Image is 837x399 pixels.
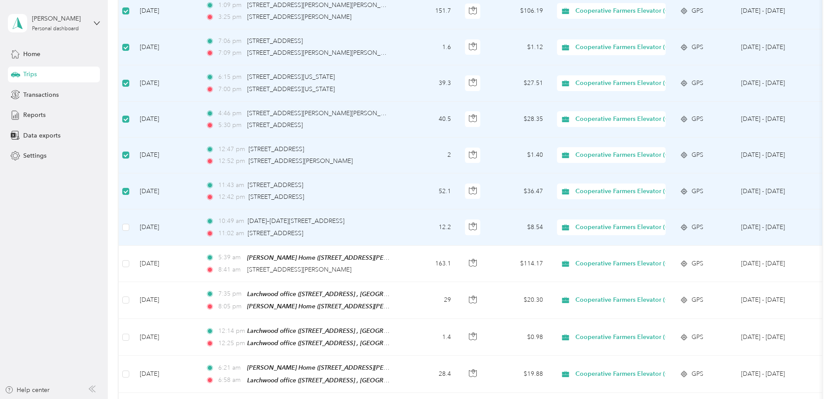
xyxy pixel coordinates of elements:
[218,192,245,202] span: 12:42 pm
[247,13,351,21] span: [STREET_ADDRESS][PERSON_NAME]
[218,216,244,226] span: 10:49 am
[247,37,303,45] span: [STREET_ADDRESS]
[575,114,679,124] span: Cooperative Farmers Elevator (CFE)
[489,102,550,138] td: $28.35
[133,282,199,319] td: [DATE]
[247,339,488,347] span: Larchwood office ([STREET_ADDRESS] , [GEOGRAPHIC_DATA], [GEOGRAPHIC_DATA])
[248,145,304,153] span: [STREET_ADDRESS]
[400,138,458,173] td: 2
[734,209,814,245] td: Sep 1 - 30, 2025
[5,385,50,395] button: Help center
[692,187,703,196] span: GPS
[734,65,814,101] td: Sep 1 - 30, 2025
[692,42,703,52] span: GPS
[247,303,426,310] span: [PERSON_NAME] Home ([STREET_ADDRESS][PERSON_NAME])
[218,229,244,238] span: 11:02 am
[692,114,703,124] span: GPS
[575,295,679,305] span: Cooperative Farmers Elevator (CFE)
[218,12,243,22] span: 3:25 pm
[247,266,351,273] span: [STREET_ADDRESS][PERSON_NAME]
[133,356,199,392] td: [DATE]
[218,145,245,154] span: 12:47 pm
[489,138,550,173] td: $1.40
[692,150,703,160] span: GPS
[489,65,550,101] td: $27.51
[218,120,243,130] span: 5:30 pm
[692,259,703,268] span: GPS
[575,369,679,379] span: Cooperative Farmers Elevator (CFE)
[133,138,199,173] td: [DATE]
[23,131,60,140] span: Data exports
[247,377,488,384] span: Larchwood office ([STREET_ADDRESS] , [GEOGRAPHIC_DATA], [GEOGRAPHIC_DATA])
[400,29,458,65] td: 1.6
[575,187,679,196] span: Cooperative Farmers Elevator (CFE)
[400,282,458,319] td: 29
[32,14,87,23] div: [PERSON_NAME]
[218,363,243,373] span: 6:21 am
[248,193,304,201] span: [STREET_ADDRESS]
[734,319,814,356] td: Sep 1 - 30, 2025
[248,230,303,237] span: [STREET_ADDRESS]
[575,150,679,160] span: Cooperative Farmers Elevator (CFE)
[218,339,243,348] span: 12:25 pm
[575,222,679,232] span: Cooperative Farmers Elevator (CFE)
[247,327,488,335] span: Larchwood office ([STREET_ADDRESS] , [GEOGRAPHIC_DATA], [GEOGRAPHIC_DATA])
[247,364,426,371] span: [PERSON_NAME] Home ([STREET_ADDRESS][PERSON_NAME])
[400,246,458,282] td: 163.1
[400,65,458,101] td: 39.3
[734,282,814,319] td: Sep 1 - 30, 2025
[133,246,199,282] td: [DATE]
[23,90,59,99] span: Transactions
[133,29,199,65] td: [DATE]
[734,173,814,209] td: Sep 1 - 30, 2025
[218,109,243,118] span: 4:46 pm
[692,295,703,305] span: GPS
[248,157,353,165] span: [STREET_ADDRESS][PERSON_NAME]
[692,222,703,232] span: GPS
[23,110,46,120] span: Reports
[32,26,79,32] div: Personal dashboard
[734,138,814,173] td: Sep 1 - 30, 2025
[489,29,550,65] td: $1.12
[489,173,550,209] td: $36.47
[692,78,703,88] span: GPS
[133,65,199,101] td: [DATE]
[23,151,46,160] span: Settings
[23,70,37,79] span: Trips
[247,290,488,298] span: Larchwood office ([STREET_ADDRESS] , [GEOGRAPHIC_DATA], [GEOGRAPHIC_DATA])
[247,85,335,93] span: [STREET_ADDRESS][US_STATE]
[133,319,199,356] td: [DATE]
[692,332,703,342] span: GPS
[218,326,243,336] span: 12:14 pm
[248,181,303,189] span: [STREET_ADDRESS]
[734,356,814,392] td: Sep 1 - 30, 2025
[218,48,243,58] span: 7:09 pm
[575,259,679,268] span: Cooperative Farmers Elevator (CFE)
[400,209,458,245] td: 12.2
[247,1,400,9] span: [STREET_ADDRESS][PERSON_NAME][PERSON_NAME]
[218,289,243,299] span: 7:35 pm
[734,246,814,282] td: Sep 1 - 30, 2025
[489,319,550,356] td: $0.98
[218,302,243,311] span: 8:05 pm
[218,180,244,190] span: 11:43 am
[247,49,400,56] span: [STREET_ADDRESS][PERSON_NAME][PERSON_NAME]
[400,356,458,392] td: 28.4
[218,72,243,82] span: 6:15 pm
[218,156,245,166] span: 12:52 pm
[218,265,243,275] span: 8:41 am
[692,6,703,16] span: GPS
[133,102,199,138] td: [DATE]
[218,253,243,262] span: 5:39 am
[218,0,243,10] span: 1:09 pm
[575,6,679,16] span: Cooperative Farmers Elevator (CFE)
[400,319,458,356] td: 1.4
[788,350,837,399] iframe: Everlance-gr Chat Button Frame
[247,73,335,81] span: [STREET_ADDRESS][US_STATE]
[248,217,344,225] span: [DATE]–[DATE][STREET_ADDRESS]
[734,29,814,65] td: Sep 1 - 30, 2025
[23,49,40,59] span: Home
[400,173,458,209] td: 52.1
[218,36,243,46] span: 7:06 pm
